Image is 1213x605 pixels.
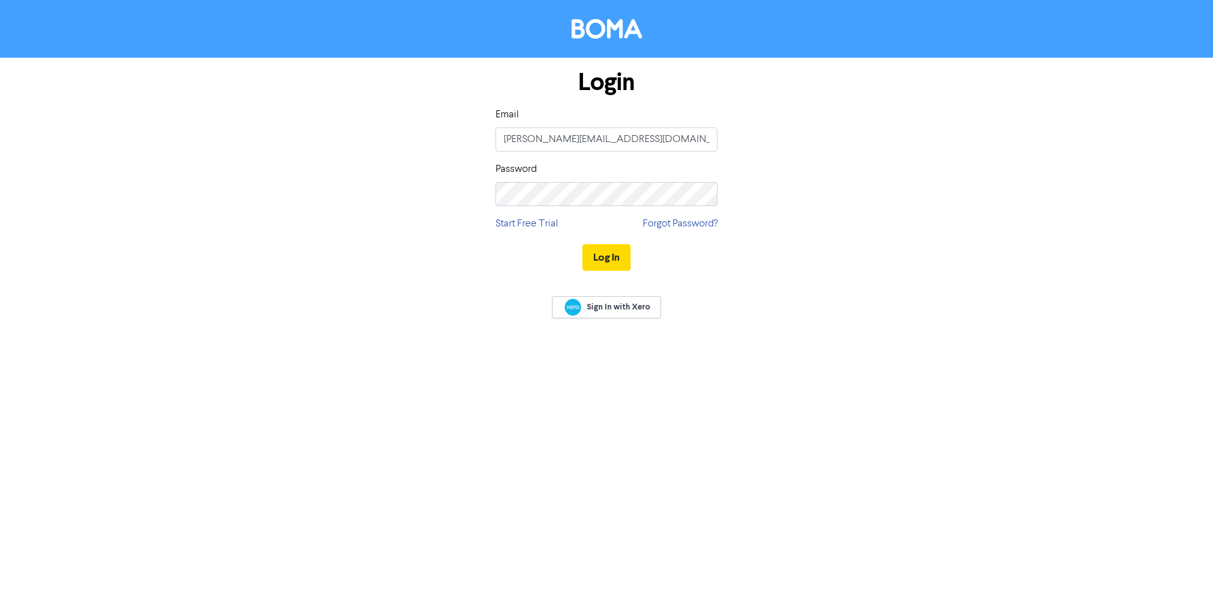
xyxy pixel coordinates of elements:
[495,107,519,122] label: Email
[572,19,642,39] img: BOMA Logo
[565,299,581,316] img: Xero logo
[495,68,718,97] h1: Login
[495,216,558,231] a: Start Free Trial
[587,301,650,313] span: Sign In with Xero
[552,296,661,318] a: Sign In with Xero
[582,244,631,271] button: Log In
[495,162,537,177] label: Password
[643,216,718,231] a: Forgot Password?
